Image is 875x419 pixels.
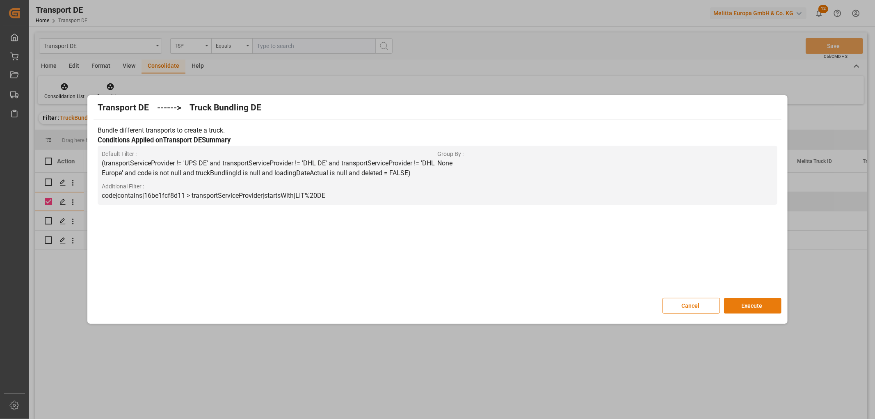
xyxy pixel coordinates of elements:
[102,191,437,201] p: code|contains|16be1fcf8d11 > transportServiceProvider|startsWith|LIT%20DE
[98,126,777,135] p: Bundle different transports to create a truck.
[437,150,773,158] span: Group By :
[98,135,777,146] h3: Conditions Applied on Transport DE Summary
[437,158,773,168] p: None
[157,101,181,114] h2: ------>
[102,158,437,178] p: (transportServiceProvider != 'UPS DE' and transportServiceProvider != 'DHL DE' and transportServi...
[190,101,261,114] h2: Truck Bundling DE
[102,150,437,158] span: Default Filter :
[102,182,437,191] span: Additional Filter :
[663,298,720,314] button: Cancel
[724,298,781,314] button: Execute
[98,101,149,114] h2: Transport DE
